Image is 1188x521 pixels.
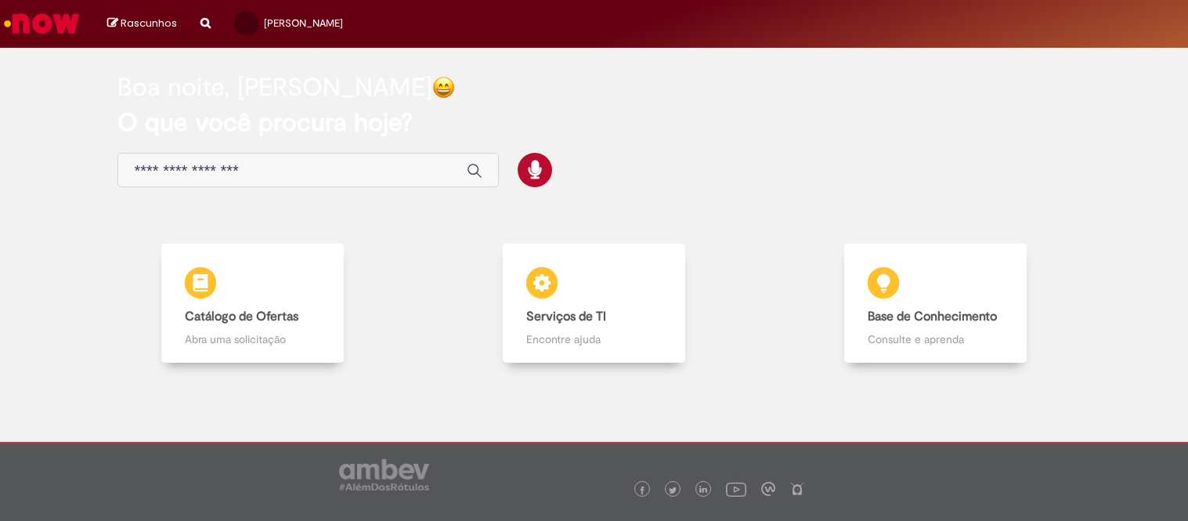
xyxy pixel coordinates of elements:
a: Serviços de TI Encontre ajuda [424,244,765,364]
b: Base de Conhecimento [868,309,997,324]
b: Catálogo de Ofertas [185,309,298,324]
a: Catálogo de Ofertas Abra uma solicitação [82,244,424,364]
img: logo_footer_ambev_rotulo_gray.png [339,459,429,490]
img: logo_footer_workplace.png [761,482,775,496]
a: Base de Conhecimento Consulte e aprenda [764,244,1106,364]
span: Rascunhos [121,16,177,31]
img: logo_footer_naosei.png [790,482,804,496]
span: [PERSON_NAME] [264,16,343,30]
img: ServiceNow [2,8,82,39]
b: Serviços de TI [526,309,606,324]
img: logo_footer_youtube.png [726,479,746,499]
img: logo_footer_facebook.png [638,487,646,494]
img: logo_footer_linkedin.png [699,486,707,495]
img: logo_footer_twitter.png [669,487,677,494]
p: Encontre ajuda [526,331,662,347]
h2: O que você procura hoje? [117,109,1070,136]
p: Abra uma solicitação [185,331,320,347]
img: happy-face.png [432,76,455,99]
p: Consulte e aprenda [868,331,1003,347]
a: Rascunhos [107,16,177,31]
h2: Boa noite, [PERSON_NAME] [117,74,432,101]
